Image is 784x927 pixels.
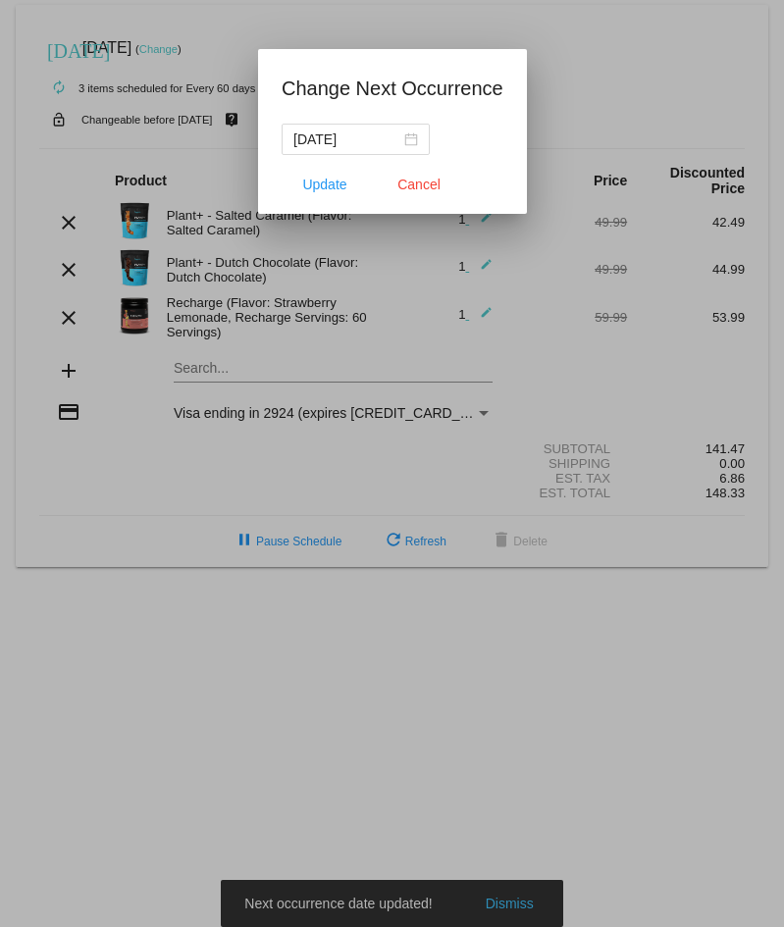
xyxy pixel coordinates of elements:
[282,167,368,202] button: Update
[293,129,400,150] input: Select date
[282,73,503,104] h1: Change Next Occurrence
[376,167,462,202] button: Close dialog
[397,177,441,192] span: Cancel
[302,177,346,192] span: Update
